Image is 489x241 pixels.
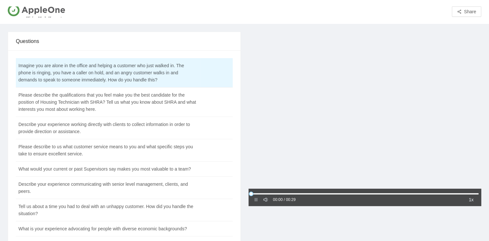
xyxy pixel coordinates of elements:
td: Describe your experience communicating with senior level management, clients, and peers. [16,177,200,199]
div: Questions [16,32,233,50]
td: What would your current or past Supervisors say makes you most valuable to a team? [16,162,200,177]
td: Please describe to us what customer service means to you and what specific steps you take to ensu... [16,139,200,162]
span: 1x [469,196,473,203]
td: Describe your experience working directly with clients to collect information in order to provide... [16,117,200,139]
img: AppleOne US [8,5,65,20]
button: share-altShare [452,6,481,17]
td: What is your experience advocating for people with diverse economic backgrounds? [16,221,200,236]
td: Please describe the qualifications that you feel make you the best candidate for the position of ... [16,88,200,117]
td: Imagine you are alone in the office and helping a customer who just walked in. The phone is ringi... [16,58,200,88]
span: sound [263,197,268,202]
td: Tell us about a time you had to deal with an unhappy customer. How did you handle the situation? [16,199,200,221]
div: 00:00 / 00:29 [273,197,296,203]
span: pause [254,197,258,202]
span: share-alt [457,9,462,15]
span: Share [464,8,476,15]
